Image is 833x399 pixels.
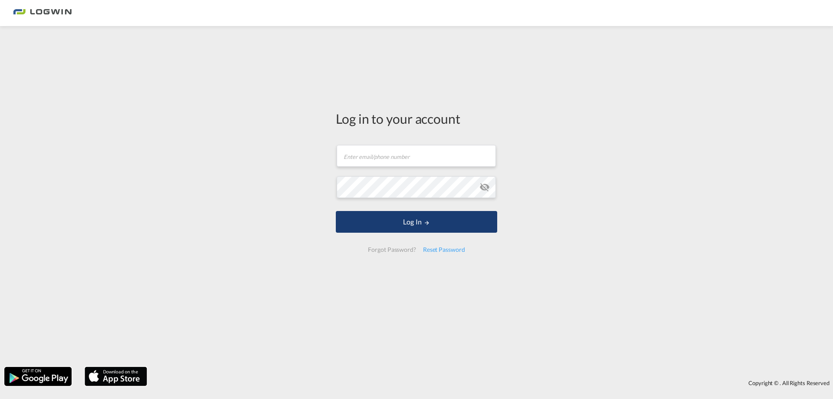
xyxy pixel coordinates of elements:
button: LOGIN [336,211,497,233]
div: Log in to your account [336,109,497,128]
img: apple.png [84,366,148,387]
div: Reset Password [420,242,469,257]
img: 2761ae10d95411efa20a1f5e0282d2d7.png [13,3,72,23]
img: google.png [3,366,72,387]
div: Forgot Password? [364,242,419,257]
md-icon: icon-eye-off [479,182,490,192]
input: Enter email/phone number [337,145,496,167]
div: Copyright © . All Rights Reserved [151,376,833,390]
